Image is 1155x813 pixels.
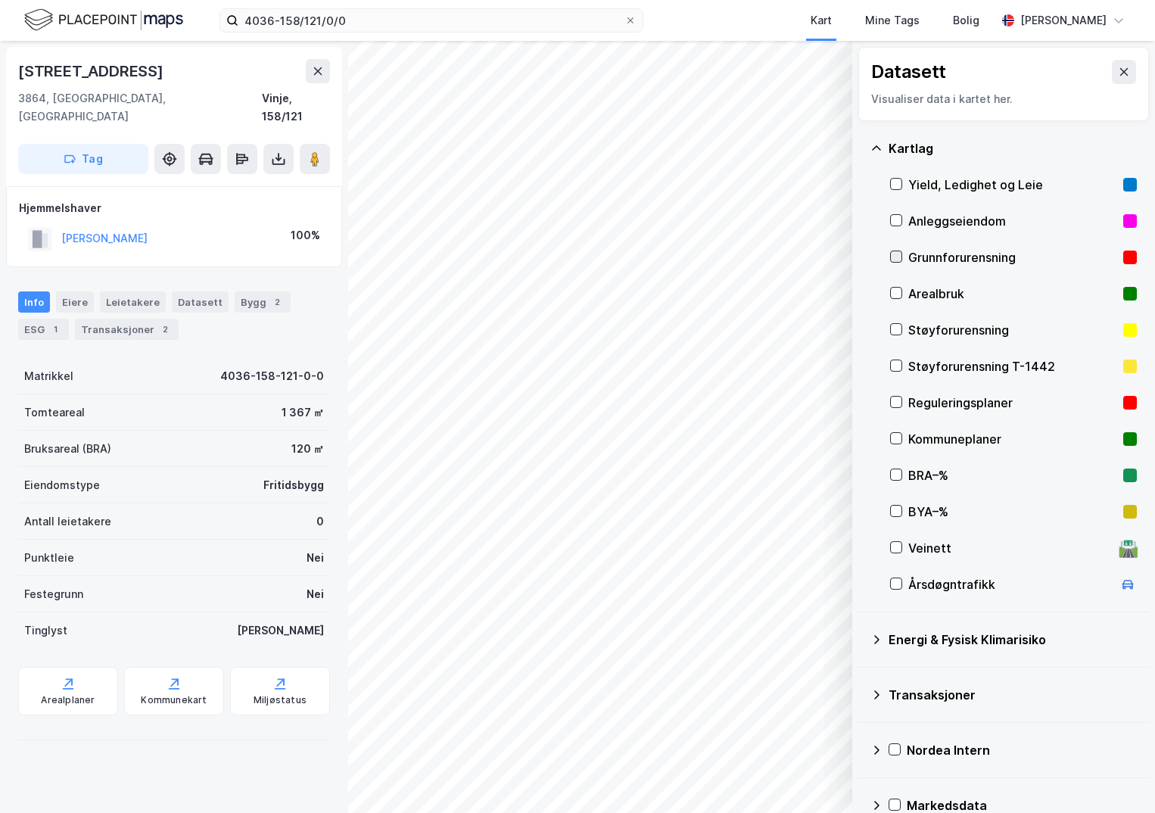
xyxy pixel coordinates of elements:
div: Miljøstatus [254,694,307,706]
div: Vinje, 158/121 [262,89,330,126]
div: BYA–% [908,503,1117,521]
div: 120 ㎡ [291,440,324,458]
div: [STREET_ADDRESS] [18,59,167,83]
div: Matrikkel [24,367,73,385]
div: [PERSON_NAME] [1020,11,1107,30]
div: 1 [48,322,63,337]
div: Anleggseiendom [908,212,1117,230]
div: Datasett [871,60,946,84]
div: Datasett [172,291,229,313]
div: Bolig [953,11,979,30]
div: Eiere [56,291,94,313]
div: Festegrunn [24,585,83,603]
div: Kommuneplaner [908,430,1117,448]
div: BRA–% [908,466,1117,484]
div: 100% [291,226,320,245]
div: Veinett [908,539,1113,557]
div: Eiendomstype [24,476,100,494]
div: Transaksjoner [889,686,1137,704]
div: Punktleie [24,549,74,567]
button: Tag [18,144,148,174]
div: Bygg [235,291,291,313]
div: Yield, Ledighet og Leie [908,176,1117,194]
div: Grunnforurensning [908,248,1117,266]
div: Arealbruk [908,285,1117,303]
div: Årsdøgntrafikk [908,575,1113,593]
img: logo.f888ab2527a4732fd821a326f86c7f29.svg [24,7,183,33]
div: Info [18,291,50,313]
div: Leietakere [100,291,166,313]
div: Mine Tags [865,11,920,30]
div: Transaksjoner [75,319,179,340]
div: Reguleringsplaner [908,394,1117,412]
div: Tomteareal [24,403,85,422]
iframe: Chat Widget [1079,740,1155,813]
div: 3864, [GEOGRAPHIC_DATA], [GEOGRAPHIC_DATA] [18,89,262,126]
div: Kart [811,11,832,30]
div: Støyforurensning T-1442 [908,357,1117,375]
div: 4036-158-121-0-0 [220,367,324,385]
div: Støyforurensning [908,321,1117,339]
div: 1 367 ㎡ [282,403,324,422]
div: Nordea Intern [907,741,1137,759]
input: Søk på adresse, matrikkel, gårdeiere, leietakere eller personer [238,9,624,32]
div: Hjemmelshaver [19,199,329,217]
div: Antall leietakere [24,512,111,531]
div: 2 [157,322,173,337]
div: Kartlag [889,139,1137,157]
div: Visualiser data i kartet her. [871,90,1136,108]
div: Nei [307,549,324,567]
div: 0 [316,512,324,531]
div: Energi & Fysisk Klimarisiko [889,631,1137,649]
div: [PERSON_NAME] [237,621,324,640]
div: ESG [18,319,69,340]
div: Tinglyst [24,621,67,640]
div: Kommunekart [141,694,207,706]
div: Arealplaner [41,694,95,706]
div: Fritidsbygg [263,476,324,494]
div: Nei [307,585,324,603]
div: Bruksareal (BRA) [24,440,111,458]
div: 🛣️ [1118,538,1138,558]
div: 2 [269,294,285,310]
